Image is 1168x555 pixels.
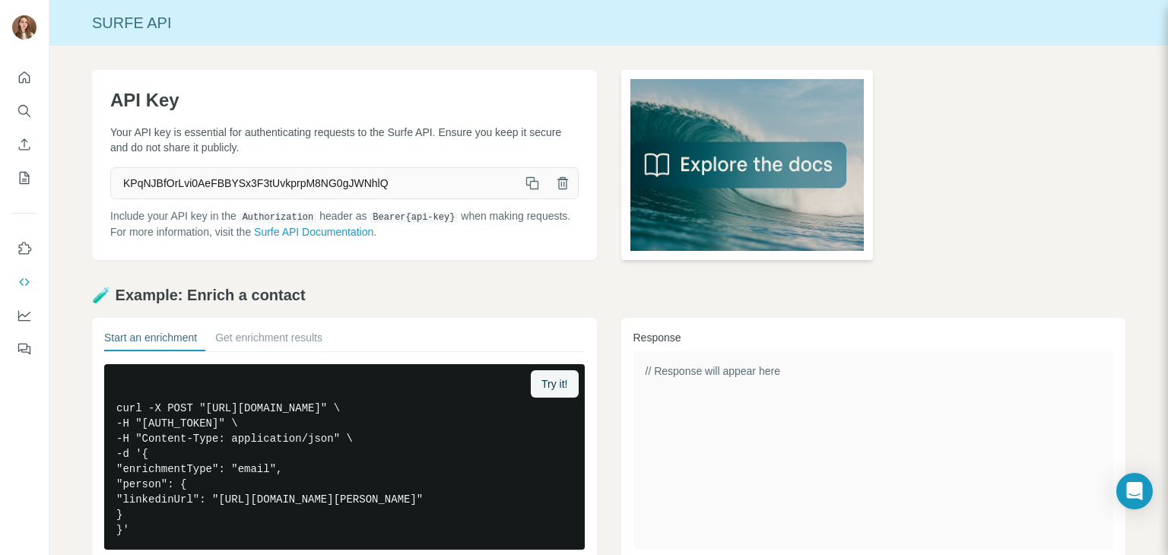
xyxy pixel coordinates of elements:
[12,97,36,125] button: Search
[12,164,36,192] button: My lists
[110,88,579,113] h1: API Key
[12,235,36,262] button: Use Surfe on LinkedIn
[541,376,567,392] span: Try it!
[12,268,36,296] button: Use Surfe API
[1116,473,1153,509] div: Open Intercom Messenger
[92,284,1125,306] h2: 🧪 Example: Enrich a contact
[254,226,373,238] a: Surfe API Documentation
[215,330,322,351] button: Get enrichment results
[240,212,317,223] code: Authorization
[12,64,36,91] button: Quick start
[110,208,579,239] p: Include your API key in the header as when making requests. For more information, visit the .
[104,364,585,550] pre: curl -X POST "[URL][DOMAIN_NAME]" \ -H "[AUTH_TOKEN]" \ -H "Content-Type: application/json" \ -d ...
[12,131,36,158] button: Enrich CSV
[104,330,197,351] button: Start an enrichment
[12,335,36,363] button: Feedback
[111,170,517,197] span: KPqNJBfOrLvi0AeFBBYSx3F3tUvkprpM8NG0gJWNhlQ
[370,212,458,223] code: Bearer {api-key}
[12,15,36,40] img: Avatar
[633,330,1114,345] h3: Response
[110,125,579,155] p: Your API key is essential for authenticating requests to the Surfe API. Ensure you keep it secure...
[531,370,578,398] button: Try it!
[646,365,780,377] span: // Response will appear here
[49,12,1168,33] div: Surfe API
[12,302,36,329] button: Dashboard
